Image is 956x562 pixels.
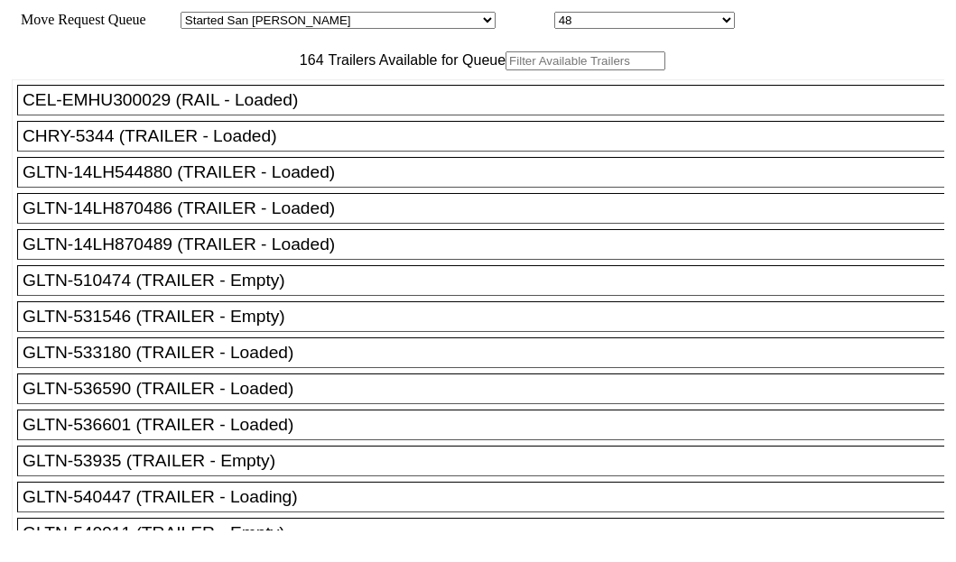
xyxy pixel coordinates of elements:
div: GLTN-531546 (TRAILER - Empty) [23,307,955,327]
div: GLTN-510474 (TRAILER - Empty) [23,271,955,290]
span: Move Request Queue [12,12,146,27]
div: GLTN-14LH870486 (TRAILER - Loaded) [23,198,955,218]
div: CHRY-5344 (TRAILER - Loaded) [23,126,955,146]
span: 164 [291,52,324,68]
span: Location [499,12,551,27]
div: GLTN-53935 (TRAILER - Empty) [23,451,955,471]
div: GLTN-14LH544880 (TRAILER - Loaded) [23,162,955,182]
span: Trailers Available for Queue [324,52,506,68]
div: GLTN-540447 (TRAILER - Loading) [23,487,955,507]
div: GLTN-536590 (TRAILER - Loaded) [23,379,955,399]
div: GLTN-536601 (TRAILER - Loaded) [23,415,955,435]
div: GLTN-14LH870489 (TRAILER - Loaded) [23,235,955,254]
div: GLTN-540911 (TRAILER - Empty) [23,523,955,543]
input: Filter Available Trailers [506,51,665,70]
span: Area [149,12,177,27]
div: CEL-EMHU300029 (RAIL - Loaded) [23,90,955,110]
div: GLTN-533180 (TRAILER - Loaded) [23,343,955,363]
